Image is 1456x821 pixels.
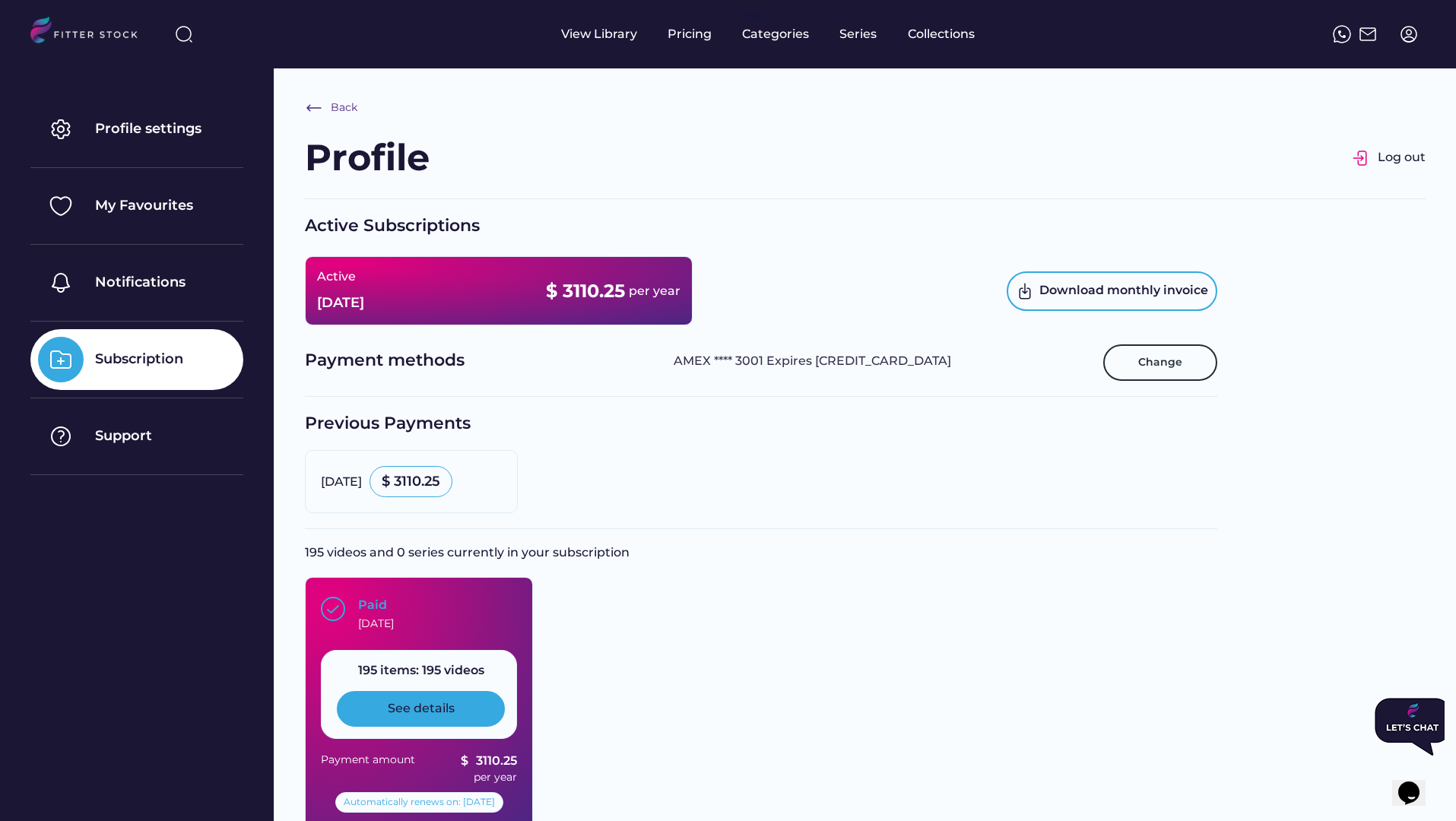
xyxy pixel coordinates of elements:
[1359,25,1377,43] img: Frame%2051.svg
[337,662,505,679] div: 195 items: 195 videos
[317,268,356,285] div: Active
[668,26,712,43] div: Pricing
[305,99,323,117] img: Frame%20%286%29.svg
[546,278,625,304] div: $ 3110.25
[30,17,151,48] img: LOGO.svg
[95,119,201,138] div: Profile settings
[305,544,1217,561] div: 195 videos and 0 series currently in your subscription
[1400,25,1418,43] img: profile-circle.svg
[38,183,84,229] img: Group%201000002325%20%282%29.svg
[38,106,84,152] img: Group%201000002325.svg
[305,412,1217,436] div: Previous Payments
[382,472,440,491] div: $ 3110.25
[742,8,762,23] div: fvck
[1392,760,1441,806] iframe: chat widget
[1378,149,1426,166] div: Log out
[175,25,193,43] img: search-normal%203.svg
[461,753,476,769] div: $
[321,753,415,768] div: Payment amount
[344,796,495,809] div: Automatically renews on: [DATE]
[38,414,84,459] img: Group%201000002325%20%287%29.svg
[1352,149,1370,167] img: Group%201000002326.svg
[388,700,455,717] div: See details
[1039,282,1208,300] div: Download monthly invoice
[321,474,362,490] div: [DATE]
[1333,25,1351,43] img: meteor-icons_whatsapp%20%281%29.svg
[358,597,387,613] div: Paid
[6,6,82,64] img: Chat attention grabber
[629,283,680,300] div: per year
[1016,282,1034,300] img: Frame.svg
[474,770,517,785] div: per year
[476,753,517,769] div: 3110.25
[95,350,183,369] div: Subscription
[317,293,364,312] div: [DATE]
[95,426,152,445] div: Support
[305,132,430,183] div: Profile
[38,337,84,382] img: Group%201000002325%20%288%29.svg
[839,26,877,43] div: Series
[38,260,84,306] img: Group%201000002325%20%284%29.svg
[742,26,809,43] div: Categories
[674,353,1088,372] div: AMEX **** 3001 Expires [CREDIT_CARD_DATA]
[305,349,658,376] div: Payment methods
[908,26,975,43] div: Collections
[95,196,193,215] div: My Favourites
[561,26,637,43] div: View Library
[1369,692,1445,762] iframe: chat widget
[321,597,345,621] img: Group%201000002397.svg
[331,100,357,116] div: Back
[1103,344,1217,381] button: Change
[95,273,186,292] div: Notifications
[305,214,1217,238] div: Active Subscriptions
[358,617,394,632] div: [DATE]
